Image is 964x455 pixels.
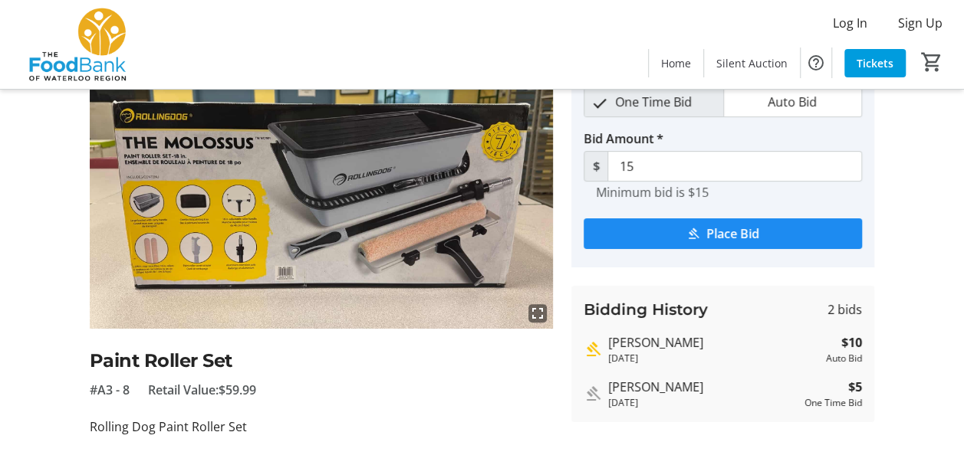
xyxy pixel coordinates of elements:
span: Silent Auction [716,55,788,71]
div: [PERSON_NAME] [608,333,820,352]
span: Log In [833,14,867,32]
span: Auto Bid [758,87,826,116]
p: Rolling Dog Paint Roller Set [90,417,554,436]
div: [DATE] [608,352,820,365]
tr-hint: Minimum bid is $15 [596,185,709,200]
strong: $5 [848,378,862,396]
a: Tickets [844,49,906,77]
span: #A3 - 8 [90,381,130,399]
div: Auto Bid [826,352,862,365]
button: Log In [821,11,880,35]
img: Image [90,68,554,329]
span: Home [661,55,691,71]
mat-icon: fullscreen [528,304,547,322]
a: Silent Auction [704,49,800,77]
h3: Bidding History [584,298,708,321]
label: Bid Amount * [584,129,663,148]
mat-icon: Highest bid [584,340,602,358]
div: [DATE] [608,396,798,410]
button: Place Bid [584,218,862,249]
img: The Food Bank of Waterloo Region's Logo [9,6,146,83]
div: One Time Bid [804,396,862,410]
mat-icon: Outbid [584,385,602,403]
span: Place Bid [706,224,759,243]
span: $ [584,151,608,182]
button: Sign Up [886,11,955,35]
a: Home [649,49,703,77]
span: One Time Bid [606,87,701,116]
span: Tickets [857,55,893,71]
strong: $10 [841,333,862,352]
h2: Paint Roller Set [90,347,554,375]
button: Cart [918,48,946,76]
span: Sign Up [898,14,943,32]
span: 2 bids [827,300,862,319]
span: Retail Value: $59.99 [148,381,256,399]
div: [PERSON_NAME] [608,378,798,396]
button: Help [801,47,831,78]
